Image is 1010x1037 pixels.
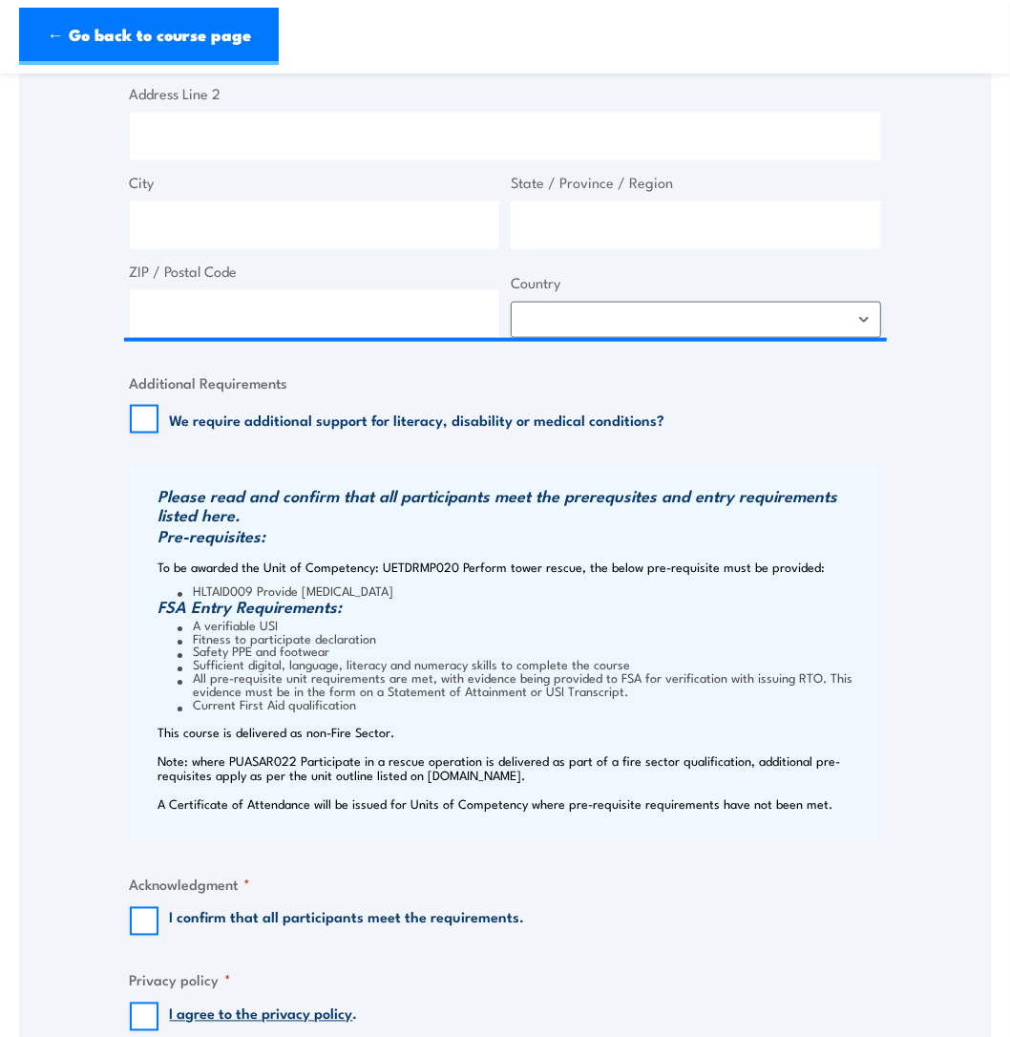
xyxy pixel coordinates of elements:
[158,797,876,812] p: A Certificate of Attendance will be issued for Units of Competency where pre-requisite requiremen...
[130,969,232,991] legend: Privacy policy
[170,1003,353,1024] a: I agree to the privacy policy
[178,645,876,658] li: Safety PPE and footwear
[130,172,500,194] label: City
[19,8,279,65] a: ← Go back to course page
[178,698,876,711] li: Current First Aid qualification
[511,172,881,194] label: State / Province / Region
[158,754,876,783] p: Note: where PUASAR022 Participate in a rescue operation is delivered as part of a fire sector qua...
[511,272,881,294] label: Country
[130,261,500,283] label: ZIP / Postal Code
[170,1003,358,1031] label: .
[178,618,876,631] li: A verifiable USI
[158,486,876,524] h3: Please read and confirm that all participants meet the prerequsites and entry requirements listed...
[158,526,876,545] h3: Pre-requisites:
[130,83,881,105] label: Address Line 2
[178,631,876,645] li: Fitness to participate declaration
[130,874,251,896] legend: Acknowledgment
[158,597,876,616] h3: FSA Entry Requirements:
[170,410,665,429] label: We require additional support for literacy, disability or medical conditions?
[178,658,876,671] li: Sufficient digital, language, literacy and numeracy skills to complete the course
[130,371,288,393] legend: Additional Requirements
[158,726,876,740] p: This course is delivered as non-Fire Sector.
[158,560,876,574] p: To be awarded the Unit of Competency: UETDRMP020 Perform tower rescue, the below pre-requisite mu...
[178,671,876,698] li: All pre-requisite unit requirements are met, with evidence being provided to FSA for verification...
[170,907,525,936] label: I confirm that all participants meet the requirements.
[178,583,876,597] li: HLTAID009 Provide [MEDICAL_DATA]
